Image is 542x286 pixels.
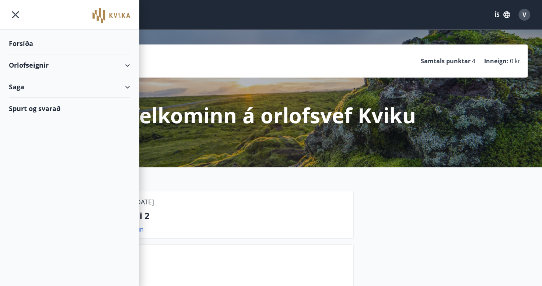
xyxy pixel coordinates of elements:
div: Spurt og svarað [9,98,130,119]
div: Saga [9,76,130,98]
button: ÍS [490,8,514,21]
span: 0 kr. [510,57,522,65]
button: V [515,6,533,24]
p: Velkominn á orlofsvef Kviku [126,101,416,129]
span: 4 [472,57,475,65]
span: V [522,11,526,19]
p: Samtals punktar [421,57,471,65]
div: Orlofseignir [9,54,130,76]
p: Inneign : [484,57,508,65]
a: Sjá bókun [116,225,144,233]
div: Forsíða [9,33,130,54]
p: Sælukot - Ásendi 2 [69,210,347,222]
button: menu [9,8,22,21]
img: union_logo [92,8,130,23]
p: Spurt og svarað [69,263,347,276]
